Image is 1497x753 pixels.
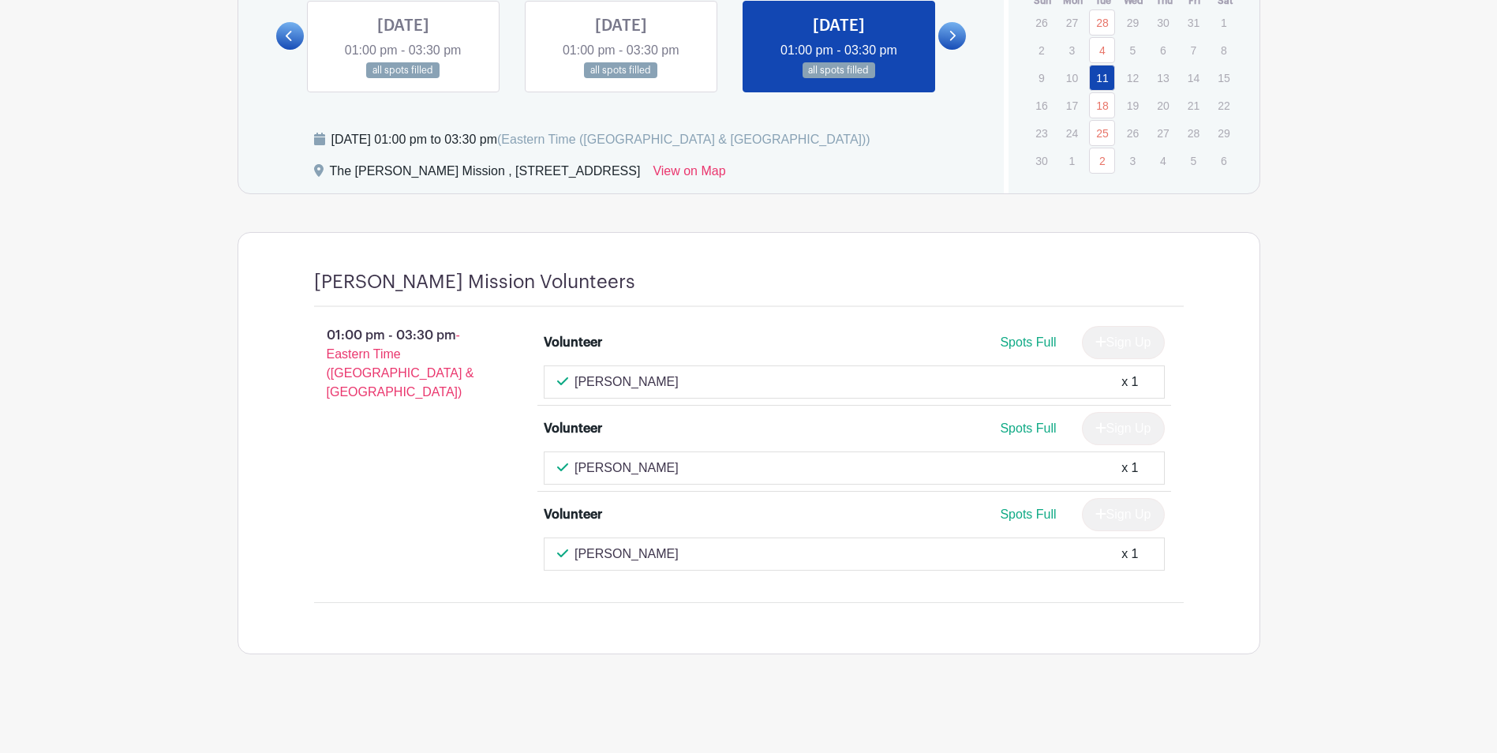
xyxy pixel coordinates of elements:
[1211,38,1237,62] p: 8
[1000,421,1056,435] span: Spots Full
[1000,508,1056,521] span: Spots Full
[1211,66,1237,90] p: 15
[1150,38,1176,62] p: 6
[1028,93,1054,118] p: 16
[1181,121,1207,145] p: 28
[574,545,679,564] p: [PERSON_NAME]
[1211,148,1237,173] p: 6
[1120,38,1146,62] p: 5
[1059,66,1085,90] p: 10
[1028,66,1054,90] p: 9
[544,505,602,524] div: Volunteer
[331,130,870,149] div: [DATE] 01:00 pm to 03:30 pm
[1028,121,1054,145] p: 23
[1120,121,1146,145] p: 26
[1089,65,1115,91] a: 11
[1000,335,1056,349] span: Spots Full
[1089,92,1115,118] a: 18
[653,162,725,187] a: View on Map
[1028,148,1054,173] p: 30
[1089,9,1115,36] a: 28
[1089,148,1115,174] a: 2
[1181,66,1207,90] p: 14
[1211,121,1237,145] p: 29
[1211,93,1237,118] p: 22
[1120,66,1146,90] p: 12
[1059,10,1085,35] p: 27
[1059,148,1085,173] p: 1
[330,162,641,187] div: The [PERSON_NAME] Mission , [STREET_ADDRESS]
[1121,459,1138,478] div: x 1
[1059,121,1085,145] p: 24
[574,373,679,391] p: [PERSON_NAME]
[1089,37,1115,63] a: 4
[497,133,870,146] span: (Eastern Time ([GEOGRAPHIC_DATA] & [GEOGRAPHIC_DATA]))
[544,419,602,438] div: Volunteer
[1150,148,1176,173] p: 4
[1121,545,1138,564] div: x 1
[1120,10,1146,35] p: 29
[1089,120,1115,146] a: 25
[1028,38,1054,62] p: 2
[1211,10,1237,35] p: 1
[1150,93,1176,118] p: 20
[1120,148,1146,173] p: 3
[289,320,519,408] p: 01:00 pm - 03:30 pm
[1059,38,1085,62] p: 3
[1028,10,1054,35] p: 26
[1181,10,1207,35] p: 31
[574,459,679,478] p: [PERSON_NAME]
[1150,121,1176,145] p: 27
[1121,373,1138,391] div: x 1
[1181,148,1207,173] p: 5
[1150,10,1176,35] p: 30
[1181,93,1207,118] p: 21
[1059,93,1085,118] p: 17
[544,333,602,352] div: Volunteer
[314,271,635,294] h4: [PERSON_NAME] Mission Volunteers
[1150,66,1176,90] p: 13
[1181,38,1207,62] p: 7
[1120,93,1146,118] p: 19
